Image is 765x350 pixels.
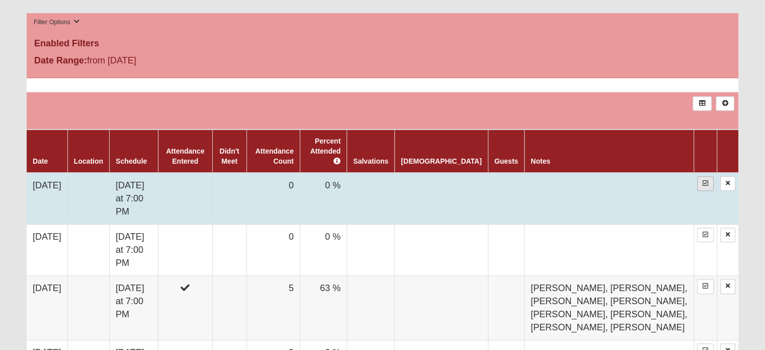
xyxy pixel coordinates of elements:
td: 0 % [300,173,347,225]
td: [DATE] [27,225,67,276]
a: Didn't Meet [220,147,239,165]
a: Export to Excel [693,96,711,111]
a: Notes [531,157,550,165]
td: 5 [246,276,300,340]
th: Guests [488,129,524,173]
label: Date Range: [34,54,87,67]
a: Delete [720,279,735,294]
a: Attendance Entered [166,147,204,165]
th: Salvations [347,129,395,173]
div: from [DATE] [27,54,264,70]
td: [DATE] at 7:00 PM [110,276,158,340]
a: Percent Attended [310,137,341,165]
h4: Enabled Filters [34,38,731,49]
td: 0 % [300,225,347,276]
a: Attendance Count [256,147,294,165]
a: Location [74,157,103,165]
a: Enter Attendance [697,228,714,242]
a: Enter Attendance [697,176,714,191]
a: Delete [720,228,735,242]
td: [DATE] [27,173,67,225]
a: Alt+N [716,96,734,111]
td: 63 % [300,276,347,340]
a: Schedule [116,157,147,165]
button: Filter Options [31,17,82,28]
a: Date [33,157,48,165]
td: [DATE] at 7:00 PM [110,225,158,276]
td: [DATE] at 7:00 PM [110,173,158,225]
td: 0 [246,225,300,276]
td: [PERSON_NAME], [PERSON_NAME], [PERSON_NAME], [PERSON_NAME], [PERSON_NAME], [PERSON_NAME], [PERSON... [525,276,694,340]
th: [DEMOGRAPHIC_DATA] [395,129,488,173]
td: 0 [246,173,300,225]
a: Enter Attendance [697,279,714,294]
td: [DATE] [27,276,67,340]
a: Delete [720,176,735,191]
